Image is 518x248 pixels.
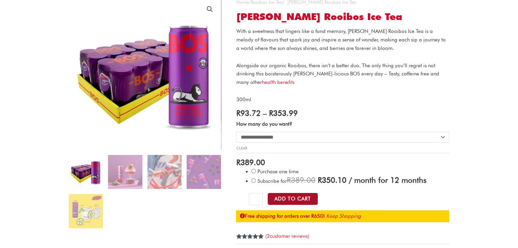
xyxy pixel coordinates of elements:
[251,178,256,183] input: Subscribe for / month for 12 months
[69,194,103,228] img: Berry Rooibos Ice Tea - Image 5
[236,108,240,118] span: R
[147,155,182,189] img: BERRY-2 (1)
[236,11,449,23] h1: [PERSON_NAME] Rooibos Ice Tea
[286,175,315,184] span: 389.00
[251,169,256,173] input: Purchase one time
[236,121,292,127] label: How many do you want?
[187,155,221,189] img: Berry Rooibos Ice Tea - Image 4
[317,175,321,184] span: R
[262,79,294,85] a: health benefits
[236,158,265,167] bdi: 389.00
[204,3,216,15] a: View full-screen image gallery
[268,193,318,205] button: Add to Cart
[286,175,291,184] span: R
[236,61,449,87] p: Alongside our organic Rooibos, there isn’t a better duo. The only thing you’ll regret is not drin...
[236,95,449,104] p: 300ml
[326,213,361,219] a: Keep Shopping
[257,169,298,175] span: Purchase one time
[236,146,247,150] a: Clear options
[266,233,269,239] span: 2
[108,155,142,189] img: berry
[317,175,346,184] span: 350.10
[265,233,309,239] a: (2customer reviews)
[239,213,325,219] strong: Free shipping for orders over R650!
[236,158,240,167] span: R
[269,108,273,118] span: R
[348,175,426,184] span: / month for 12 months
[69,155,103,189] img: Berry Rooibos Ice Tea
[257,178,426,184] span: Subscribe for
[236,108,260,118] bdi: 93.72
[263,108,266,118] span: –
[249,193,262,205] input: Product quantity
[236,234,239,247] span: 2
[236,27,449,52] p: With a sweetness that lingers like a fond memory, [PERSON_NAME] Rooibos Ice Tea is a melody of fl...
[269,108,297,118] bdi: 353.99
